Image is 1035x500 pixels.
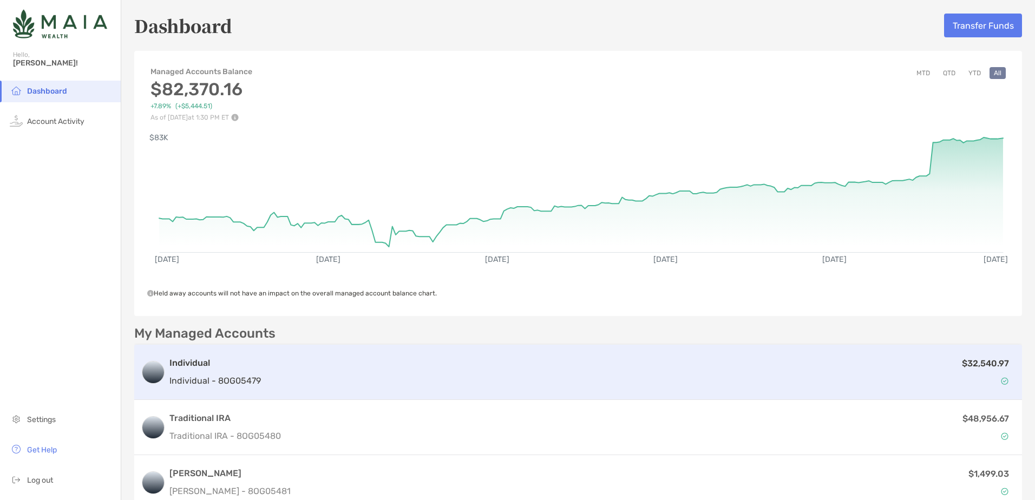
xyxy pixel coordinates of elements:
h4: Managed Accounts Balance [150,67,253,76]
span: Settings [27,415,56,424]
img: logo account [142,472,164,494]
text: [DATE] [316,255,340,264]
text: [DATE] [485,255,509,264]
img: household icon [10,84,23,97]
span: Get Help [27,445,57,455]
span: [PERSON_NAME]! [13,58,114,68]
text: [DATE] [984,255,1008,264]
p: $1,499.03 [968,467,1009,481]
text: [DATE] [155,255,179,264]
p: [PERSON_NAME] - 8OG05481 [169,484,291,498]
button: YTD [964,67,985,79]
img: logout icon [10,473,23,486]
h3: [PERSON_NAME] [169,467,291,480]
img: Account Status icon [1001,488,1008,495]
span: Held away accounts will not have an impact on the overall managed account balance chart. [147,290,437,297]
img: Account Status icon [1001,377,1008,385]
span: Account Activity [27,117,84,126]
p: As of [DATE] at 1:30 PM ET [150,114,253,121]
h3: Traditional IRA [169,412,281,425]
p: Traditional IRA - 8OG05480 [169,429,281,443]
span: Log out [27,476,53,485]
img: Account Status icon [1001,432,1008,440]
p: Individual - 8OG05479 [169,374,261,387]
h3: Individual [169,357,261,370]
span: Dashboard [27,87,67,96]
img: logo account [142,361,164,383]
span: (+$5,444.51) [175,102,212,110]
h5: Dashboard [134,13,232,38]
text: [DATE] [822,255,847,264]
p: $48,956.67 [962,412,1009,425]
span: +7.89% [150,102,171,110]
button: MTD [912,67,934,79]
button: All [990,67,1006,79]
p: My Managed Accounts [134,327,276,340]
p: $32,540.97 [962,357,1009,370]
button: QTD [939,67,960,79]
button: Transfer Funds [944,14,1022,37]
text: $83K [149,133,168,142]
img: settings icon [10,412,23,425]
img: activity icon [10,114,23,127]
img: logo account [142,417,164,438]
text: [DATE] [653,255,678,264]
h3: $82,370.16 [150,79,253,100]
img: get-help icon [10,443,23,456]
img: Zoe Logo [13,4,107,43]
img: Performance Info [231,114,239,121]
